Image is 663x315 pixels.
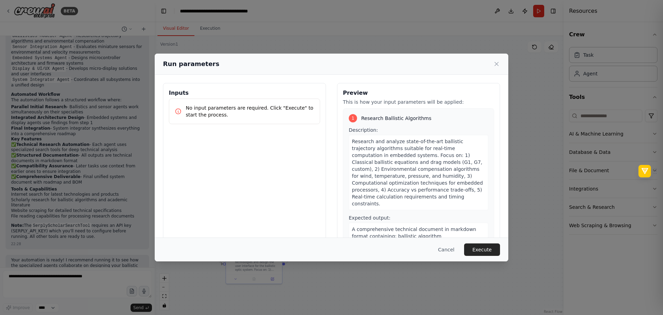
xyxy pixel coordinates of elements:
[352,139,483,206] span: Research and analyze state-of-the-art ballistic trajectory algorithms suitable for real-time comp...
[464,243,500,256] button: Execute
[343,99,494,105] p: This is how your input parameters will be applied:
[343,89,494,97] h3: Preview
[361,115,431,122] span: Research Ballistic Algorithms
[349,127,378,133] span: Description:
[352,226,481,280] span: A comprehensive technical document in markdown format containing: ballistic algorithm recommendat...
[186,104,314,118] p: No input parameters are required. Click "Execute" to start the process.
[349,114,357,122] div: 1
[163,59,219,69] h2: Run parameters
[169,89,320,97] h3: Inputs
[433,243,460,256] button: Cancel
[349,215,391,221] span: Expected output:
